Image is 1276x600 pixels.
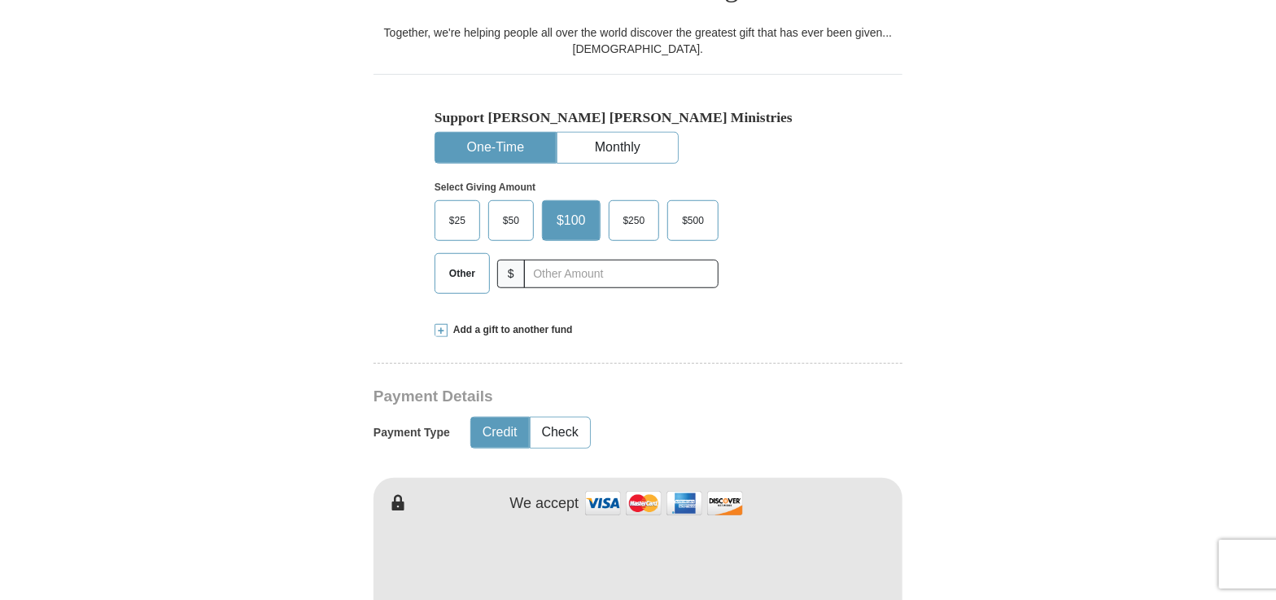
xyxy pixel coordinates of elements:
[441,261,483,286] span: Other
[448,323,573,337] span: Add a gift to another fund
[495,208,527,233] span: $50
[531,418,590,448] button: Check
[435,109,841,126] h5: Support [PERSON_NAME] [PERSON_NAME] Ministries
[374,388,789,406] h3: Payment Details
[583,486,745,521] img: credit cards accepted
[374,24,902,57] div: Together, we're helping people all over the world discover the greatest gift that has ever been g...
[441,208,474,233] span: $25
[435,182,535,193] strong: Select Giving Amount
[471,418,529,448] button: Credit
[435,133,556,163] button: One-Time
[615,208,653,233] span: $250
[374,426,450,440] h5: Payment Type
[557,133,678,163] button: Monthly
[524,260,719,288] input: Other Amount
[510,495,579,513] h4: We accept
[548,208,594,233] span: $100
[674,208,712,233] span: $500
[497,260,525,288] span: $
